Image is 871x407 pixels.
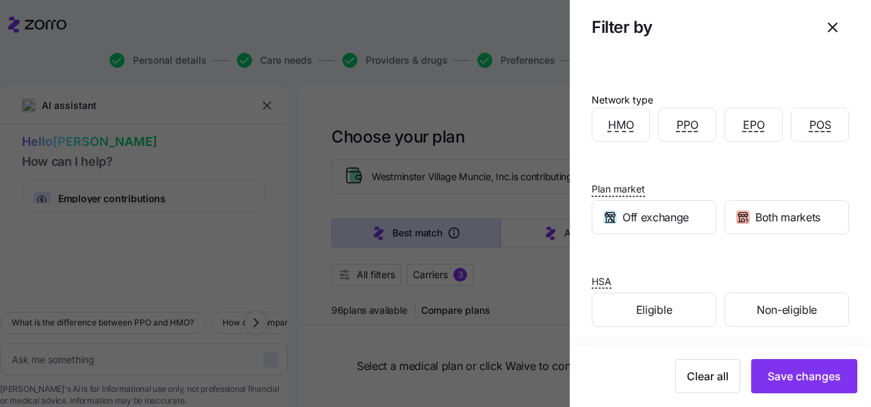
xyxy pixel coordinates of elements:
[755,209,820,226] span: Both markets
[592,92,653,108] div: Network type
[757,301,817,319] span: Non-eligible
[751,359,857,393] button: Save changes
[768,368,841,384] span: Save changes
[675,359,740,393] button: Clear all
[622,209,689,226] span: Off exchange
[743,116,765,134] span: EPO
[592,275,611,288] span: HSA
[677,116,698,134] span: PPO
[809,116,831,134] span: POS
[592,182,645,196] span: Plan market
[608,116,634,134] span: HMO
[636,301,672,319] span: Eligible
[592,16,805,38] h1: Filter by
[687,368,729,384] span: Clear all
